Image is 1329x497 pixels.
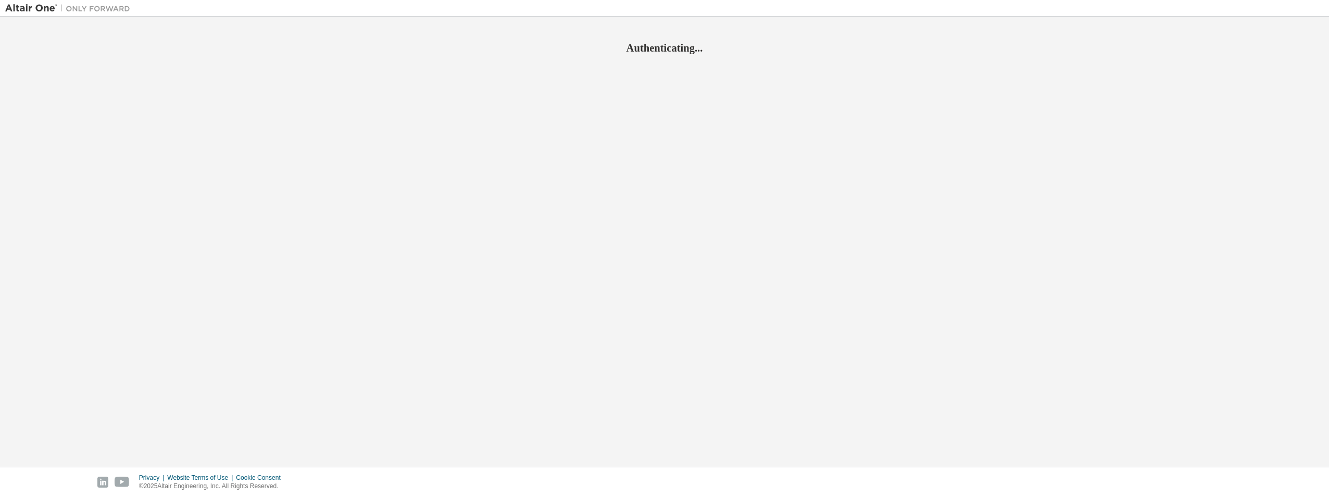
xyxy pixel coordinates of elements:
[5,3,135,14] img: Altair One
[97,477,108,488] img: linkedin.svg
[5,41,1324,55] h2: Authenticating...
[236,474,286,482] div: Cookie Consent
[139,482,287,491] p: © 2025 Altair Engineering, Inc. All Rights Reserved.
[115,477,130,488] img: youtube.svg
[139,474,167,482] div: Privacy
[167,474,236,482] div: Website Terms of Use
